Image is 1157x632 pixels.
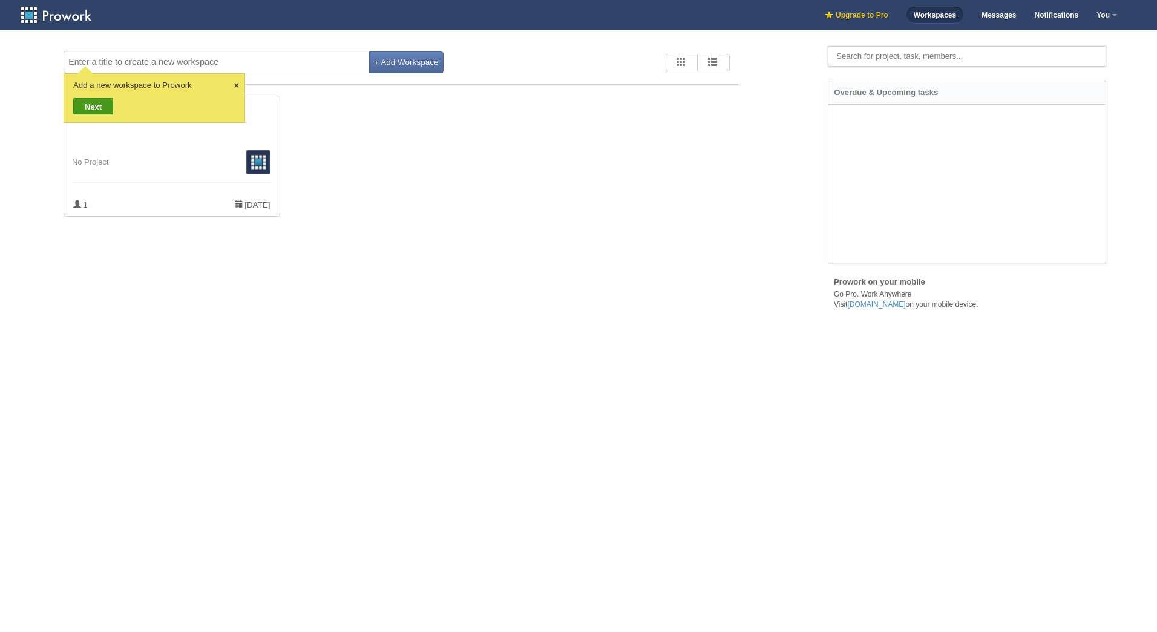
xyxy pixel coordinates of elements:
p: Add a new workspace to Prowork [73,80,230,91]
a: × [234,79,239,92]
p: Go Pro. Work Anywhere Visit on your mobile device. [828,289,1106,316]
img: workspace.png [246,150,270,174]
div: Overdue & Upcoming tasks [828,81,1106,104]
a: [DOMAIN_NAME] [847,300,905,309]
span: Workspaces [906,7,963,24]
a: No Project 1 [DATE] [73,150,270,193]
img: logo.png [20,6,107,25]
span: Notifications [1035,11,1079,19]
input: Search for project, task, members... [828,46,1106,67]
span: [DATE] [235,199,270,211]
input: Enter a title to create a new workspace [64,51,373,73]
a: Personal [73,108,270,150]
button: + Add Workspace [369,51,444,73]
span: 1 [73,200,87,209]
span: No Project [72,157,109,166]
h4: Prowork on your mobile [834,278,1106,287]
span: Messages [982,11,1016,19]
a: Next [73,98,113,114]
